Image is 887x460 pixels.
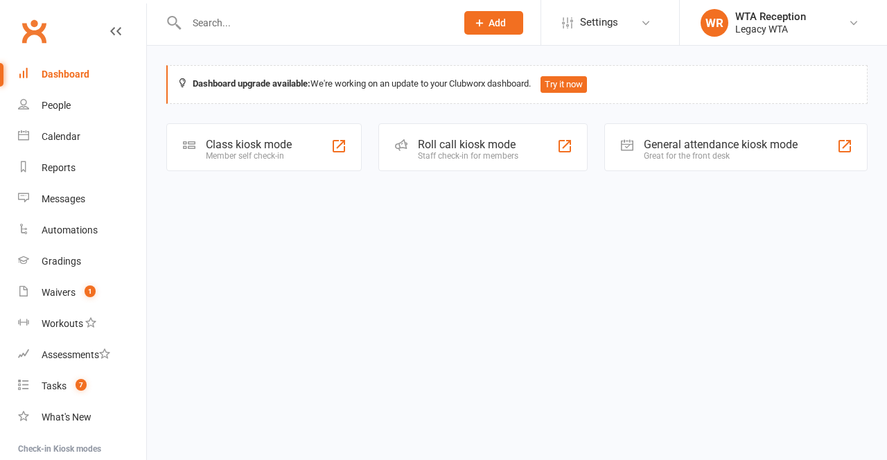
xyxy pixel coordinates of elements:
a: Messages [18,184,146,215]
div: WR [701,9,728,37]
a: Assessments [18,339,146,371]
div: WTA Reception [735,10,806,23]
input: Search... [182,13,446,33]
div: Dashboard [42,69,89,80]
a: Clubworx [17,14,51,48]
a: People [18,90,146,121]
span: Settings [580,7,618,38]
a: Calendar [18,121,146,152]
span: 7 [76,379,87,391]
a: Workouts [18,308,146,339]
div: Staff check-in for members [418,151,518,161]
div: Gradings [42,256,81,267]
span: Add [489,17,506,28]
a: Waivers 1 [18,277,146,308]
a: Dashboard [18,59,146,90]
div: Legacy WTA [735,23,806,35]
span: 1 [85,285,96,297]
a: Automations [18,215,146,246]
div: People [42,100,71,111]
button: Add [464,11,523,35]
div: Member self check-in [206,151,292,161]
a: Tasks 7 [18,371,146,402]
div: What's New [42,412,91,423]
div: Workouts [42,318,83,329]
a: Reports [18,152,146,184]
div: Roll call kiosk mode [418,138,518,151]
div: Great for the front desk [644,151,798,161]
div: We're working on an update to your Clubworx dashboard. [166,65,868,104]
button: Try it now [541,76,587,93]
div: Reports [42,162,76,173]
div: Calendar [42,131,80,142]
a: Gradings [18,246,146,277]
div: Automations [42,224,98,236]
a: What's New [18,402,146,433]
div: Assessments [42,349,110,360]
div: Waivers [42,287,76,298]
strong: Dashboard upgrade available: [193,78,310,89]
div: Tasks [42,380,67,391]
div: Messages [42,193,85,204]
div: General attendance kiosk mode [644,138,798,151]
div: Class kiosk mode [206,138,292,151]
